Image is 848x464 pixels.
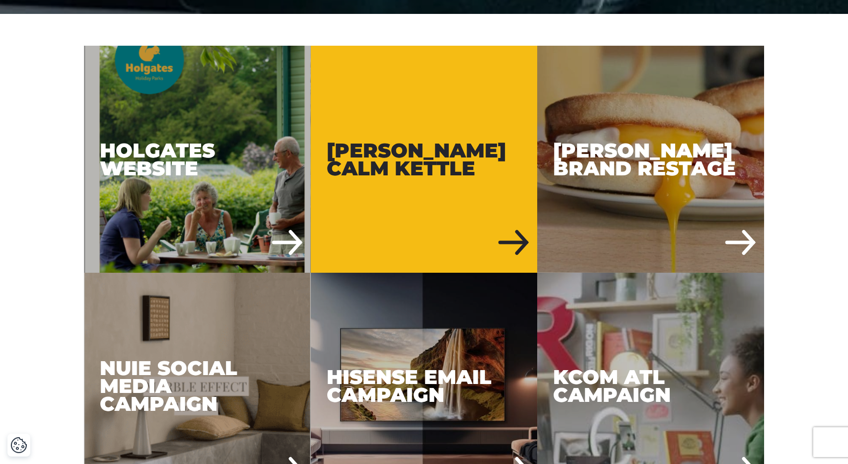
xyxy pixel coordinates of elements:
[537,46,764,273] div: [PERSON_NAME] Brand Restage
[84,46,311,273] div: Holgates Website
[311,46,538,273] div: [PERSON_NAME] Calm Kettle
[311,46,538,273] a: Russell Hobbs Calm Kettle [PERSON_NAME] Calm Kettle
[10,437,27,454] button: Cookie Settings
[84,46,311,273] a: Holgates Website Holgates Website
[537,46,764,273] a: Russell Hobbs Brand Restage [PERSON_NAME] Brand Restage
[10,437,27,454] img: Revisit consent button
